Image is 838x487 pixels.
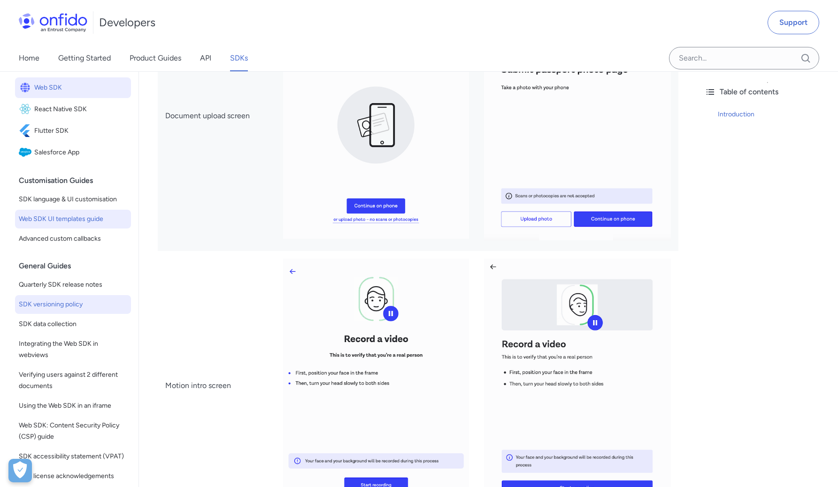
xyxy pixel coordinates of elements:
a: Home [19,45,39,71]
span: React Native SDK [34,103,127,116]
span: Flutter SDK [34,124,127,137]
a: SDK data collection [15,315,131,334]
a: Web SDK UI templates guide [15,210,131,228]
a: Using the Web SDK in an iframe [15,396,131,415]
span: Advanced custom callbacks [19,233,127,244]
span: Quarterly SDK release notes [19,279,127,290]
img: IconReact Native SDK [19,103,34,116]
span: Web SDK [34,81,127,94]
span: SDK language & UI customisation [19,194,127,205]
img: IconWeb SDK [19,81,34,94]
a: Web SDK: Content Security Policy (CSP) guide [15,416,131,446]
button: Open Preferences [8,459,32,482]
h1: Developers [99,15,155,30]
a: Integrating the Web SDK in webviews [15,335,131,365]
a: Product Guides [130,45,181,71]
a: Support [768,11,819,34]
a: SDK language & UI customisation [15,190,131,209]
span: SDK license acknowledgements [19,471,127,482]
a: IconReact Native SDKReact Native SDK [15,99,131,120]
span: Web SDK: Content Security Policy (CSP) guide [19,420,127,442]
div: Customisation Guides [19,171,135,190]
a: Getting Started [58,45,111,71]
input: Onfido search input field [669,47,819,69]
div: Table of contents [705,86,830,98]
a: SDK versioning policy [15,295,131,314]
span: Integrating the Web SDK in webviews [19,338,127,361]
span: SDK data collection [19,319,127,330]
a: IconFlutter SDKFlutter SDK [15,121,131,141]
a: Introduction [718,109,830,120]
span: SDK versioning policy [19,299,127,310]
a: IconWeb SDKWeb SDK [15,77,131,98]
a: SDK license acknowledgements [15,467,131,486]
a: IconSalesforce AppSalesforce App [15,142,131,163]
a: Verifying users against 2 different documents [15,365,131,396]
div: General Guides [19,257,135,275]
img: IconSalesforce App [19,146,34,159]
img: Onfido Logo [19,13,87,32]
a: Advanced custom callbacks [15,229,131,248]
div: Cookie Preferences [8,459,32,482]
a: SDKs [230,45,248,71]
a: SDK accessibility statement (VPAT) [15,447,131,466]
span: SDK accessibility statement (VPAT) [19,451,127,462]
span: Web SDK UI templates guide [19,213,127,225]
img: IconFlutter SDK [19,124,34,137]
span: Salesforce App [34,146,127,159]
span: Verifying users against 2 different documents [19,369,127,392]
a: Quarterly SDK release notes [15,275,131,294]
span: Using the Web SDK in an iframe [19,400,127,411]
a: API [200,45,211,71]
